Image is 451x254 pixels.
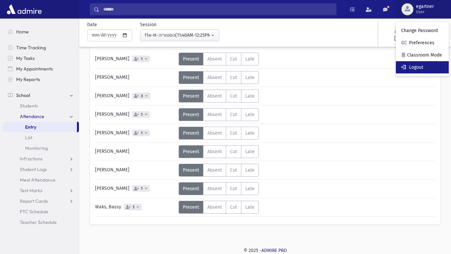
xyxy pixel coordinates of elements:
[92,108,179,121] div: [PERSON_NAME]
[16,76,40,82] span: My Reports
[245,112,255,117] span: Late
[207,56,222,62] span: Absent
[92,182,179,195] div: [PERSON_NAME]
[3,217,79,228] a: Teacher Schedule
[5,3,43,16] img: AdmirePro
[179,53,259,65] div: AttTypes
[183,186,199,191] span: Present
[394,29,442,35] div: Attendance Taken
[207,149,222,154] span: Absent
[20,198,48,204] span: Report Cards
[245,93,255,99] span: Late
[179,71,259,84] div: AttTypes
[245,130,255,136] span: Late
[3,143,79,153] a: Monitoring
[396,49,449,61] a: Classroom Mode
[230,93,237,99] span: Cut
[16,66,53,72] span: My Appointments
[25,135,32,141] span: List
[183,75,199,80] span: Present
[140,21,156,28] label: Session
[207,204,222,210] span: Absent
[92,90,179,103] div: [PERSON_NAME]
[207,75,222,80] span: Absent
[183,93,199,99] span: Present
[230,75,237,80] span: Cut
[179,108,259,121] div: AttTypes
[245,204,255,210] span: Late
[92,53,179,65] div: [PERSON_NAME]
[140,112,144,117] span: 1
[396,37,449,49] a: Preferences
[230,186,237,191] span: Cut
[92,145,179,158] div: [PERSON_NAME]
[230,130,237,136] span: Cut
[3,53,79,63] a: My Tasks
[25,145,48,151] span: Monitoring
[207,167,222,173] span: Absent
[230,149,237,154] span: Cut
[140,57,144,61] span: 1
[207,112,222,117] span: Absent
[3,175,79,185] a: Meal Attendance
[3,122,77,132] a: Entry
[16,92,30,98] span: School
[3,42,79,53] a: Time Tracking
[92,127,179,140] div: [PERSON_NAME]
[245,167,255,173] span: Late
[25,124,36,130] span: Entry
[416,4,434,9] span: egartner
[179,145,259,158] div: AttTypes
[207,186,222,191] span: Absent
[245,149,255,154] span: Late
[230,56,237,62] span: Cut
[183,149,199,154] span: Present
[92,201,179,214] div: Waks, Bassy
[183,204,199,210] span: Present
[140,131,144,135] span: 1
[230,167,237,173] span: Cut
[20,177,55,183] span: Meal Attendance
[179,201,259,214] div: AttTypes
[131,205,136,209] span: 1
[99,3,336,15] input: Search
[179,90,259,103] div: AttTypes
[179,182,259,195] div: AttTypes
[3,153,79,164] a: Infractions
[92,164,179,177] div: [PERSON_NAME]
[3,26,79,37] a: Home
[20,156,43,162] span: Infractions
[183,112,199,117] span: Present
[416,9,434,15] span: User
[230,204,237,210] span: Cut
[92,71,179,84] div: [PERSON_NAME]
[20,209,48,215] span: PTC Schedule
[396,61,449,73] a: Logout
[245,75,255,80] span: Late
[179,164,259,177] div: AttTypes
[245,186,255,191] span: Late
[3,132,79,143] a: List
[20,166,47,172] span: Student Logs
[140,94,144,98] span: 3
[20,188,42,193] span: Test Marks
[16,45,46,51] span: Time Tracking
[16,55,35,61] span: My Tasks
[394,35,442,42] div: [DATE] 12:12 PM
[3,111,79,122] a: Attendance
[16,29,29,35] span: Home
[3,63,79,74] a: My Appointments
[3,101,79,111] a: Students
[3,164,79,175] a: Student Logs
[20,219,57,225] span: Teacher Schedule
[183,56,199,62] span: Present
[207,93,222,99] span: Absent
[90,247,440,254] div: © 2025 -
[183,167,199,173] span: Present
[3,196,79,206] a: Report Cards
[183,130,199,136] span: Present
[3,90,79,101] a: School
[3,185,79,196] a: Test Marks
[87,21,97,28] label: Date
[245,56,255,62] span: Late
